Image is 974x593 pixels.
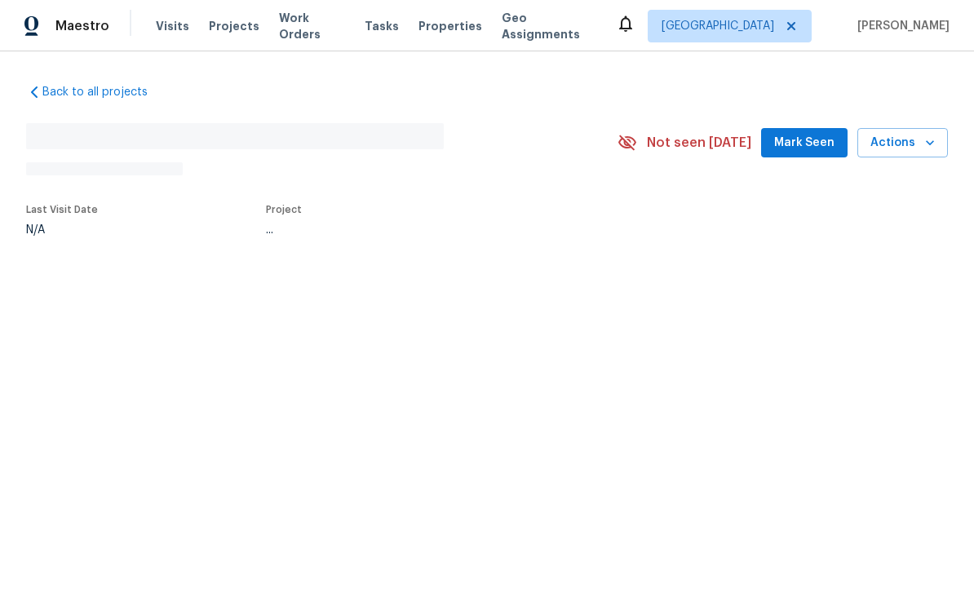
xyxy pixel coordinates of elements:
[418,18,482,34] span: Properties
[502,10,596,42] span: Geo Assignments
[26,205,98,215] span: Last Visit Date
[662,18,774,34] span: [GEOGRAPHIC_DATA]
[266,224,579,236] div: ...
[774,133,835,153] span: Mark Seen
[26,224,98,236] div: N/A
[365,20,399,32] span: Tasks
[647,135,751,151] span: Not seen [DATE]
[279,10,345,42] span: Work Orders
[266,205,302,215] span: Project
[55,18,109,34] span: Maestro
[156,18,189,34] span: Visits
[761,128,848,158] button: Mark Seen
[857,128,948,158] button: Actions
[870,133,935,153] span: Actions
[209,18,259,34] span: Projects
[851,18,950,34] span: [PERSON_NAME]
[26,84,183,100] a: Back to all projects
